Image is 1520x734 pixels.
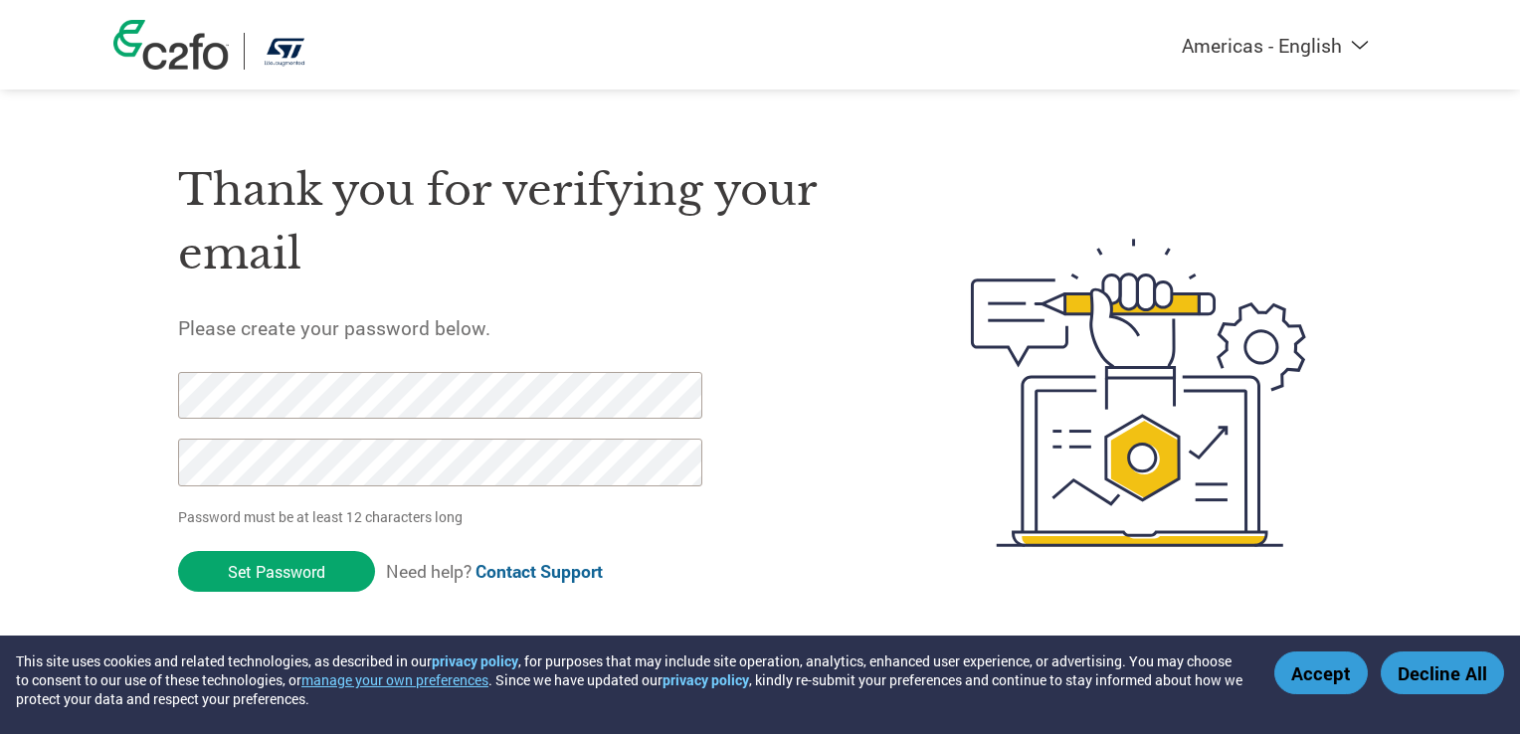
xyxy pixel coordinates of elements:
[178,551,375,592] input: Set Password
[1381,651,1504,694] button: Decline All
[178,315,876,340] h5: Please create your password below.
[663,670,749,689] a: privacy policy
[178,158,876,286] h1: Thank you for verifying your email
[178,506,709,527] p: Password must be at least 12 characters long
[260,33,309,70] img: STMicroelectronics
[301,670,488,689] button: manage your own preferences
[432,651,518,670] a: privacy policy
[386,560,603,583] span: Need help?
[16,651,1245,708] div: This site uses cookies and related technologies, as described in our , for purposes that may incl...
[1274,651,1368,694] button: Accept
[935,129,1343,656] img: create-password
[113,20,229,70] img: c2fo logo
[475,560,603,583] a: Contact Support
